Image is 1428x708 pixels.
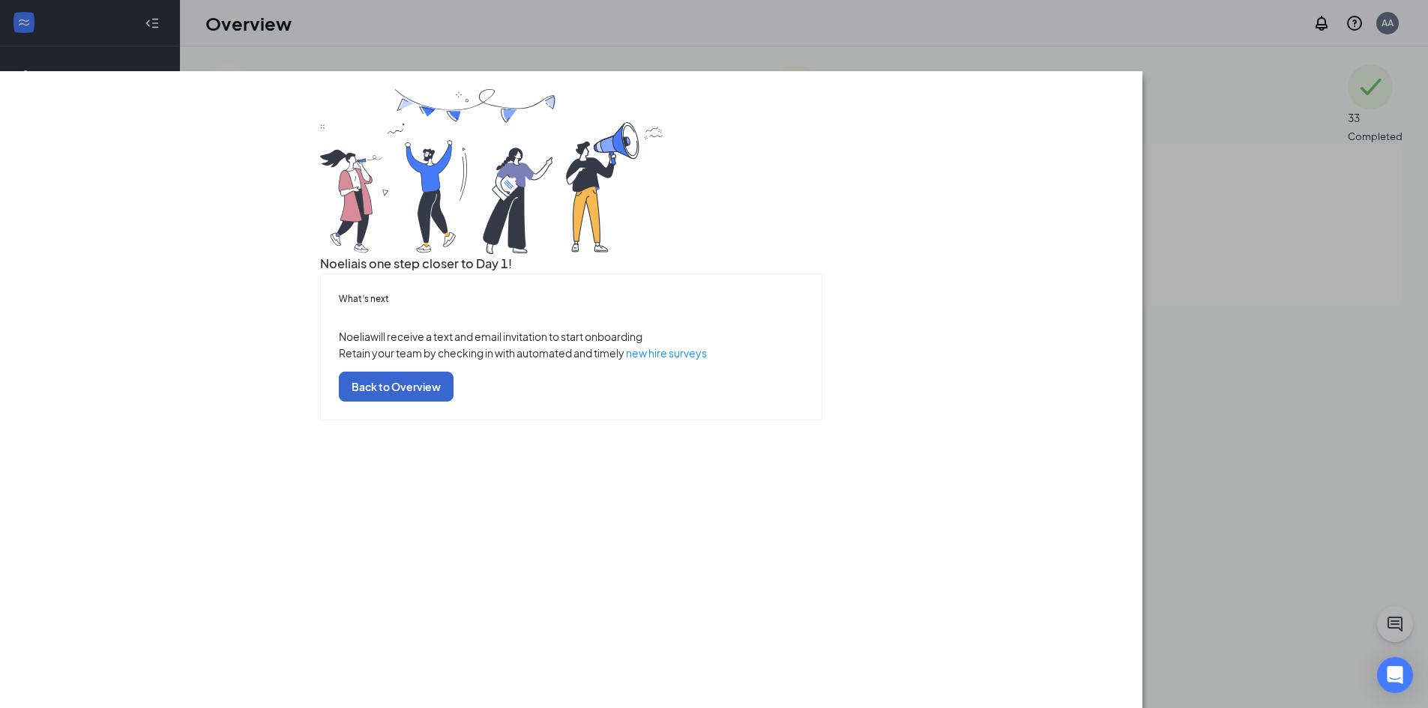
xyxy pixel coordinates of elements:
[1377,657,1413,693] div: Open Intercom Messenger
[626,345,707,359] a: new hire surveys
[320,89,665,254] img: you are all set
[339,371,454,401] button: Back to Overview
[339,327,803,344] p: Noelia will receive a text and email invitation to start onboarding
[339,291,803,305] h5: What’s next
[339,344,803,360] p: Retain your team by checking in with automated and timely
[320,254,822,273] h3: Noelia is one step closer to Day 1!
